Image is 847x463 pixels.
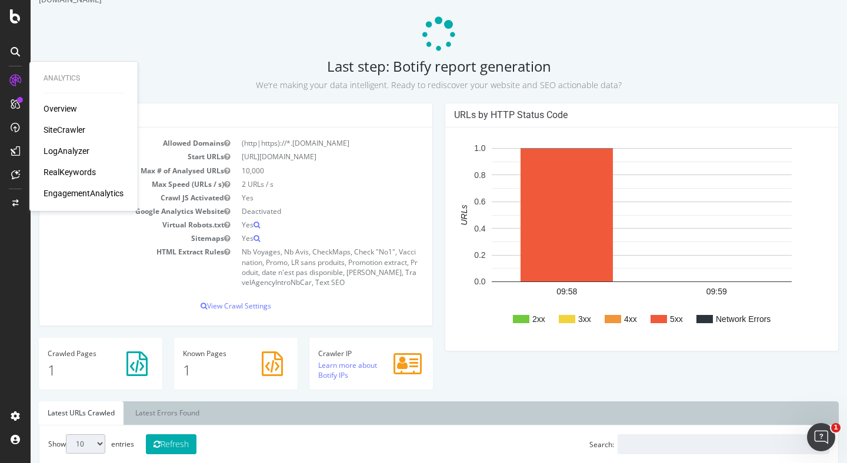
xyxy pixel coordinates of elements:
text: 09:58 [526,287,546,296]
label: Search: [559,434,799,454]
a: RealKeywords [44,166,96,178]
td: Sitemaps [18,231,205,245]
text: Network Errors [685,314,740,324]
td: Crawl JS Activated [18,191,205,204]
td: Start URLs [18,150,205,163]
a: LogAnalyzer [44,145,89,157]
h4: Crawler IP [288,350,394,357]
h4: Pages Known [152,350,258,357]
text: 0.2 [443,250,455,260]
td: Google Analytics Website [18,204,205,218]
a: SiteCrawler [44,124,85,136]
a: Overview [44,103,77,115]
td: Virtual Robots.txt [18,218,205,231]
text: 0.8 [443,170,455,180]
td: Max # of Analysed URLs [18,164,205,177]
small: We’re making your data intelligent. Ready to rediscover your website and SEO actionable data? [225,79,591,90]
text: URLs [429,205,438,226]
td: Yes [205,191,393,204]
text: 09:59 [676,287,696,296]
td: [URL][DOMAIN_NAME] [205,150,393,163]
text: 0.6 [443,197,455,206]
button: Refresh [115,434,166,454]
select: Showentries [35,434,75,454]
text: 0.4 [443,224,455,233]
h4: Analysis Settings [18,109,393,121]
td: 10,000 [205,164,393,177]
text: 5xx [639,314,652,324]
td: (http|https)://*.[DOMAIN_NAME] [205,136,393,150]
h4: Pages Crawled [17,350,123,357]
h2: Last step: Botify report generation [8,58,808,91]
text: 0.0 [443,277,455,287]
text: 4xx [593,314,606,324]
p: 1 [152,360,258,380]
a: Latest Errors Found [96,401,178,425]
td: Deactivated [205,204,393,218]
svg: A chart. [423,136,799,342]
a: Learn more about Botify IPs [288,360,346,380]
iframe: Intercom live chat [807,423,835,451]
td: 2 URLs / s [205,177,393,191]
span: 1 [831,423,841,432]
input: Search: [587,434,799,454]
text: 2xx [502,314,515,324]
td: Nb Voyages, Nb Avis, CheckMaps, Check "No1", Vaccination, Promo, LR sans produits, Promotion extr... [205,245,393,289]
td: Yes [205,231,393,245]
text: 1.0 [443,144,455,153]
h4: URLs by HTTP Status Code [423,109,799,121]
td: Max Speed (URLs / s) [18,177,205,191]
td: HTML Extract Rules [18,245,205,289]
label: Show entries [18,434,104,454]
p: View Crawl Settings [18,301,393,311]
div: Analytics [44,73,124,83]
a: Latest URLs Crawled [8,401,93,425]
p: 1 [17,360,123,380]
a: EngagementAnalytics [44,187,124,199]
text: 3xx [548,314,561,324]
td: Allowed Domains [18,136,205,150]
td: Yes [205,218,393,231]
